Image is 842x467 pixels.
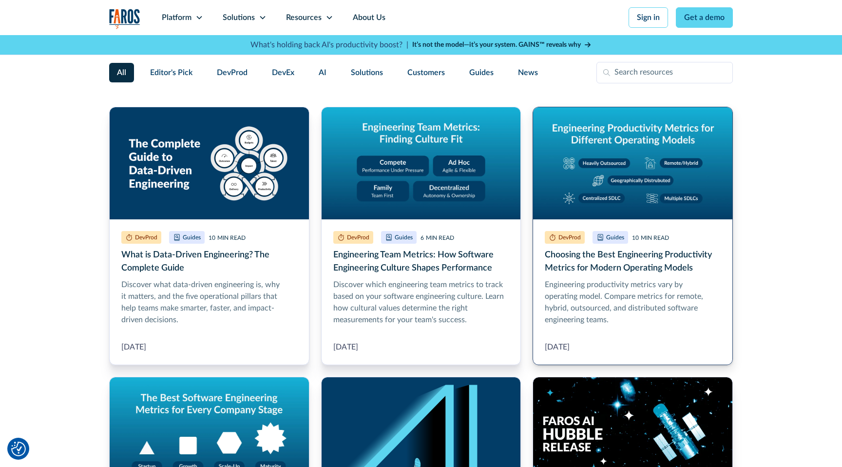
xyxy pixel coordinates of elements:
div: Platform [162,12,191,23]
div: Solutions [223,12,255,23]
a: Engineering Team Metrics: How Software Engineering Culture Shapes Performance [321,107,521,365]
div: Resources [286,12,322,23]
span: All [117,67,126,78]
img: Graphic titled 'The Complete Guide to Data-Driven Engineering' showing five pillars around a cent... [110,107,309,219]
span: DevProd [217,67,248,78]
input: Search resources [596,62,733,83]
img: Revisit consent button [11,442,26,456]
a: Get a demo [676,7,733,28]
a: Sign in [629,7,668,28]
p: What's holding back AI's productivity boost? | [250,39,408,51]
button: Cookie Settings [11,442,26,456]
a: home [109,9,140,29]
img: Graphic titled 'Engineering Team Metrics: Finding Culture Fit' with four cultural models: Compete... [322,107,521,219]
img: Logo of the analytics and reporting company Faros. [109,9,140,29]
img: Graphic titled 'Engineering productivity metrics for different operating models' showing five mod... [533,107,732,219]
span: Guides [469,67,494,78]
form: Filter Form [109,62,733,83]
span: DevEx [272,67,294,78]
span: News [518,67,538,78]
a: What is Data-Driven Engineering? The Complete Guide [109,107,309,365]
span: Solutions [351,67,383,78]
span: Customers [407,67,445,78]
a: It’s not the model—it’s your system. GAINS™ reveals why [412,40,592,50]
a: Choosing the Best Engineering Productivity Metrics for Modern Operating Models [533,107,733,365]
span: AI [319,67,326,78]
strong: It’s not the model—it’s your system. GAINS™ reveals why [412,41,581,48]
span: Editor's Pick [150,67,192,78]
